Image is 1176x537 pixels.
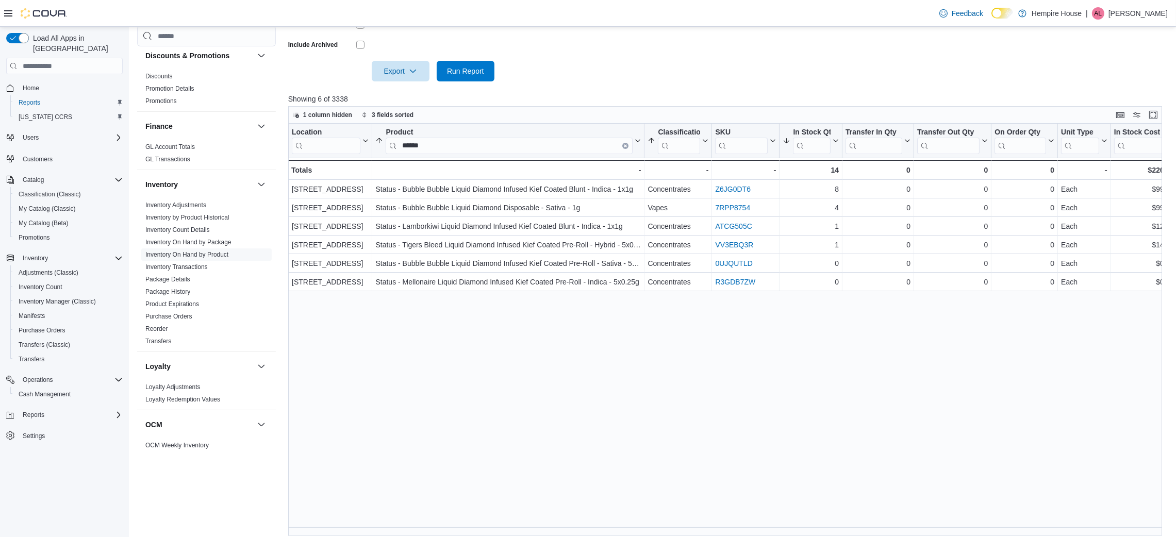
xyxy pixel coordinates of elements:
[437,61,494,81] button: Run Report
[935,3,987,24] a: Feedback
[19,152,123,165] span: Customers
[23,411,44,419] span: Reports
[19,113,72,121] span: [US_STATE] CCRS
[145,143,195,151] span: GL Account Totals
[1108,7,1168,20] p: [PERSON_NAME]
[1147,109,1160,121] button: Enter fullscreen
[23,133,39,142] span: Users
[19,429,123,442] span: Settings
[292,257,369,270] div: [STREET_ADDRESS]
[375,183,641,195] div: Status - Bubble Bubble Liquid Diamond Infused Kief Coated Blunt - Indica - 1x1g
[846,183,910,195] div: 0
[292,276,369,288] div: [STREET_ADDRESS]
[145,250,228,259] span: Inventory On Hand by Product
[991,8,1013,19] input: Dark Mode
[917,128,980,138] div: Transfer Out Qty
[145,155,190,163] span: GL Transactions
[19,153,57,165] a: Customers
[917,164,988,176] div: 0
[145,226,210,233] a: Inventory Count Details
[145,238,231,246] span: Inventory On Hand by Package
[1114,128,1174,154] button: In Stock Cost
[19,131,43,144] button: Users
[19,174,48,186] button: Catalog
[917,257,988,270] div: 0
[648,164,708,176] div: -
[145,202,206,209] a: Inventory Adjustments
[255,418,268,431] button: OCM
[14,188,85,200] a: Classification (Classic)
[783,257,839,270] div: 0
[145,337,171,345] span: Transfers
[1131,109,1143,121] button: Display options
[292,239,369,251] div: [STREET_ADDRESS]
[145,275,190,283] span: Package Details
[19,312,45,320] span: Manifests
[145,419,253,430] button: OCM
[21,8,67,19] img: Cova
[846,128,902,138] div: Transfer In Qty
[145,395,220,404] span: Loyalty Redemption Values
[2,373,127,387] button: Operations
[137,199,276,351] div: Inventory
[375,202,641,214] div: Status - Bubble Bubble Liquid Diamond Disposable - Sativa - 1g
[14,203,80,215] a: My Catalog (Classic)
[917,183,988,195] div: 0
[783,239,839,251] div: 1
[14,388,123,400] span: Cash Management
[288,41,338,49] label: Include Archived
[995,128,1046,138] div: On Order Qty
[715,185,750,193] a: Z6JG0DT6
[288,94,1171,104] p: Showing 6 of 3338
[375,276,641,288] div: Status - Mellonaire Liquid Diamond Infused Kief Coated Pre-Roll - Indica - 5x0.25g
[386,128,633,154] div: Product
[1061,128,1099,154] div: Unit Type
[10,352,127,366] button: Transfers
[375,257,641,270] div: Status - Bubble Bubble Liquid Diamond Infused Kief Coated Pre-Roll - Sativa - 5x0.25g
[715,204,750,212] a: 7RPP8754
[846,202,910,214] div: 0
[917,128,988,154] button: Transfer Out Qty
[303,111,352,119] span: 1 column hidden
[375,220,641,232] div: Status - Lamborkiwi Liquid Diamond Infused Kief Coated Blunt - Indica - 1x1g
[14,281,123,293] span: Inventory Count
[145,263,208,271] a: Inventory Transactions
[137,381,276,410] div: Loyalty
[2,428,127,443] button: Settings
[648,128,708,154] button: Classification
[14,231,54,244] a: Promotions
[2,80,127,95] button: Home
[14,353,48,365] a: Transfers
[29,33,123,54] span: Load All Apps in [GEOGRAPHIC_DATA]
[145,441,209,449] span: OCM Weekly Inventory
[14,339,123,351] span: Transfers (Classic)
[19,297,96,306] span: Inventory Manager (Classic)
[648,202,708,214] div: Vapes
[14,231,123,244] span: Promotions
[1061,128,1107,154] button: Unit Type
[145,325,168,333] span: Reorder
[145,97,177,105] a: Promotions
[145,214,229,221] a: Inventory by Product Historical
[137,439,276,456] div: OCM
[1061,220,1107,232] div: Each
[14,324,70,337] a: Purchase Orders
[917,202,988,214] div: 0
[10,110,127,124] button: [US_STATE] CCRS
[1114,128,1166,154] div: In Stock Cost
[14,388,75,400] a: Cash Management
[19,430,49,442] a: Settings
[145,73,173,80] a: Discounts
[145,51,253,61] button: Discounts & Promotions
[2,173,127,187] button: Catalog
[19,341,70,349] span: Transfers (Classic)
[783,183,839,195] div: 8
[14,339,74,351] a: Transfers (Classic)
[648,239,708,251] div: Concentrates
[145,51,229,61] h3: Discounts & Promotions
[375,239,641,251] div: Status - Tigers Bleed Liquid Diamond Infused Kief Coated Pre-Roll - Hybrid - 5x0.25g
[145,361,171,372] h3: Loyalty
[145,85,194,93] span: Promotion Details
[1114,257,1174,270] div: $0.00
